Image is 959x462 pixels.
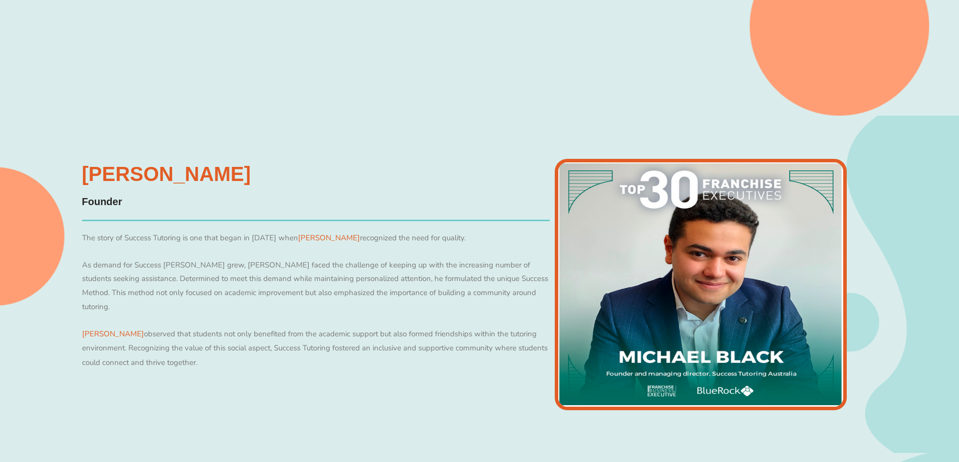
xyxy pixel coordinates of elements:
[82,329,144,339] a: [PERSON_NAME]
[82,194,550,210] h4: Founder
[82,327,550,370] p: observed that students not only benefited from the academic support but also formed friendships w...
[298,233,360,243] a: [PERSON_NAME]
[82,231,550,245] p: The story of Success Tutoring is one that began in [DATE] when recognized the need for quality.
[82,258,550,314] p: As demand for Success [PERSON_NAME] grew, [PERSON_NAME] faced the challenge of keeping up with th...
[82,164,550,184] h3: [PERSON_NAME]
[791,348,959,462] iframe: Chat Widget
